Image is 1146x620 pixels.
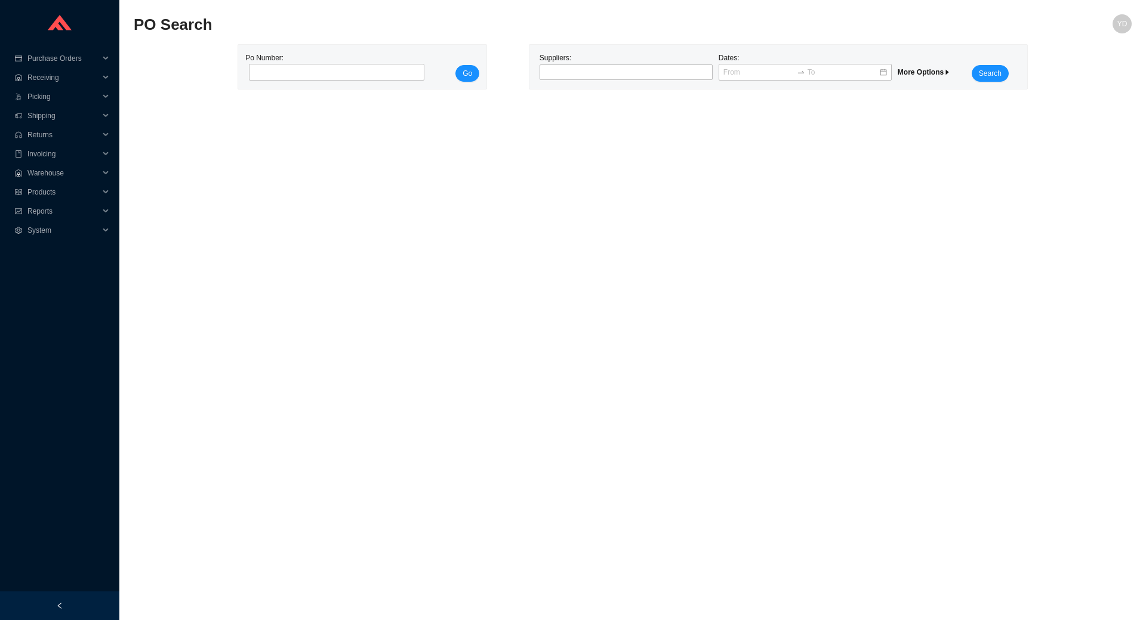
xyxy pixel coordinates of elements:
button: Go [455,65,479,82]
div: Dates: [716,52,895,82]
span: fund [14,208,23,215]
span: YD [1117,14,1127,33]
input: To [808,66,879,78]
button: Search [972,65,1009,82]
span: caret-right [944,69,951,76]
span: book [14,150,23,158]
span: credit-card [14,55,23,62]
div: Suppliers: [537,52,716,82]
h2: PO Search [134,14,882,35]
span: More Options [898,68,951,76]
span: Shipping [27,106,99,125]
span: Receiving [27,68,99,87]
span: Warehouse [27,164,99,183]
span: read [14,189,23,196]
span: Reports [27,202,99,221]
span: Picking [27,87,99,106]
span: Returns [27,125,99,144]
span: Products [27,183,99,202]
span: Purchase Orders [27,49,99,68]
span: setting [14,227,23,234]
div: Po Number: [245,52,421,82]
span: customer-service [14,131,23,138]
span: Search [979,67,1002,79]
span: System [27,221,99,240]
span: Invoicing [27,144,99,164]
span: left [56,602,63,609]
span: to [797,68,805,76]
span: Go [463,67,472,79]
input: From [723,66,794,78]
span: swap-right [797,68,805,76]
